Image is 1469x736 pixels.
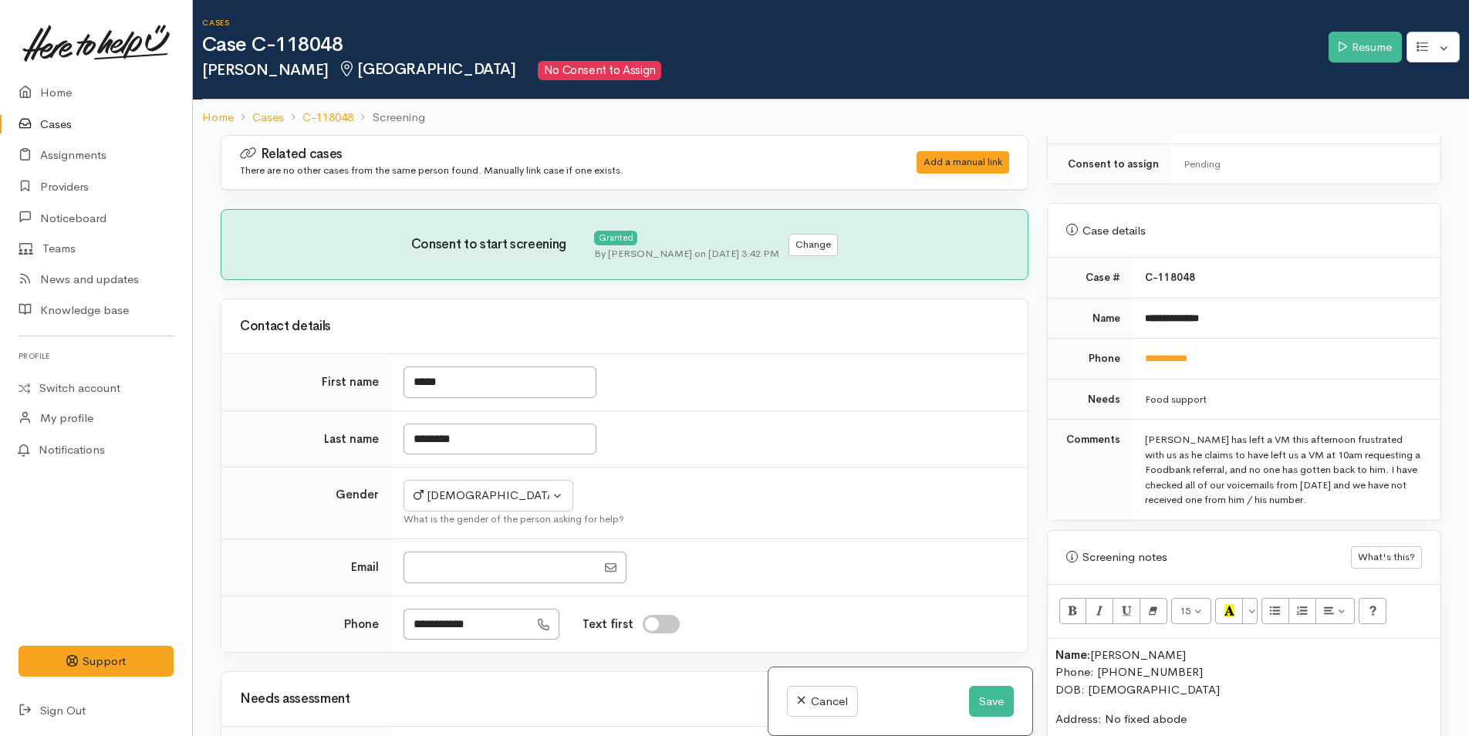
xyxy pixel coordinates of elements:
button: Underline (CTRL+U) [1113,598,1140,624]
h3: Contact details [240,319,1009,334]
div: [DEMOGRAPHIC_DATA] [414,487,549,505]
button: Support [19,646,174,677]
label: Email [351,559,379,576]
a: C-118048 [302,109,353,127]
button: Paragraph [1315,598,1356,624]
button: Recent Color [1215,598,1243,624]
button: Change [789,234,838,256]
small: There are no other cases from the same person found. Manually link case if one exists. [240,164,623,177]
td: Phone [1048,339,1133,380]
a: Home [202,109,234,127]
button: Italic (CTRL+I) [1086,598,1113,624]
a: Cases [252,109,284,127]
label: Text first [583,616,633,633]
li: Screening [353,109,424,127]
div: What is the gender of the person asking for help? [404,511,1009,527]
label: First name [322,373,379,391]
h1: Case C-118048 [202,34,1329,56]
td: Consent to assign [1048,143,1171,184]
td: Comments [1048,420,1133,520]
button: Help [1359,598,1386,624]
div: Case details [1066,222,1422,240]
h3: Consent to start screening [411,238,594,252]
button: More Color [1242,598,1258,624]
div: Screening notes [1066,549,1351,566]
nav: breadcrumb [193,100,1469,136]
button: Unordered list (CTRL+SHIFT+NUM7) [1261,598,1289,624]
div: Add a manual link [917,151,1009,174]
td: Case # [1048,258,1133,298]
span: [GEOGRAPHIC_DATA] [338,59,516,79]
td: Needs [1048,379,1133,420]
a: Cancel [787,686,857,717]
button: Male [404,480,573,511]
a: Resume [1329,32,1402,63]
b: C-118048 [1145,271,1195,284]
div: Food support [1145,392,1422,407]
div: By [PERSON_NAME] on [DATE] 3:42 PM [594,246,779,262]
label: Last name [324,430,379,448]
span: 15 [1180,604,1190,617]
h2: [PERSON_NAME] [202,61,1329,80]
span: No Consent to Assign [538,61,661,80]
button: What's this? [1351,546,1422,569]
b: Name: [1055,647,1090,662]
h6: Profile [19,346,174,366]
button: Remove Font Style (CTRL+\) [1140,598,1167,624]
label: Gender [336,486,379,504]
h6: Cases [202,19,1329,27]
div: Pending [1184,157,1422,172]
td: Name [1048,298,1133,339]
h3: Needs assessment [240,692,1009,707]
button: Bold (CTRL+B) [1059,598,1087,624]
button: Font Size [1171,598,1212,624]
div: [PERSON_NAME] has left a VM this afternoon frustrated with us as he claims to have left us a VM a... [1145,432,1422,508]
label: Phone [344,616,379,633]
button: Save [969,686,1014,717]
div: Granted [594,231,637,245]
button: Ordered list (CTRL+SHIFT+NUM8) [1288,598,1316,624]
p: Address: No fixed abode [1055,711,1433,728]
p: [PERSON_NAME] Phone: [PHONE_NUMBER] DOB: [DEMOGRAPHIC_DATA] [1055,647,1433,699]
h3: Related cases [240,147,878,162]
